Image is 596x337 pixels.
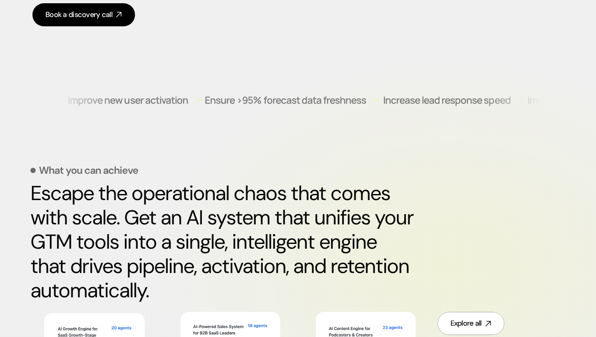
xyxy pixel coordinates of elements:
div: Explore all [450,318,482,328]
p: What you can achieve [39,165,138,175]
p: Improve new user activation [68,95,188,105]
h2: Escape the operational chaos that comes with scale. Get an AI system that unifies your GTM tools ... [30,181,416,303]
p: Increase lead response speed [383,95,511,105]
p: Ensure >95% forecast data freshness [205,95,366,105]
a: Explore all [437,312,504,335]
